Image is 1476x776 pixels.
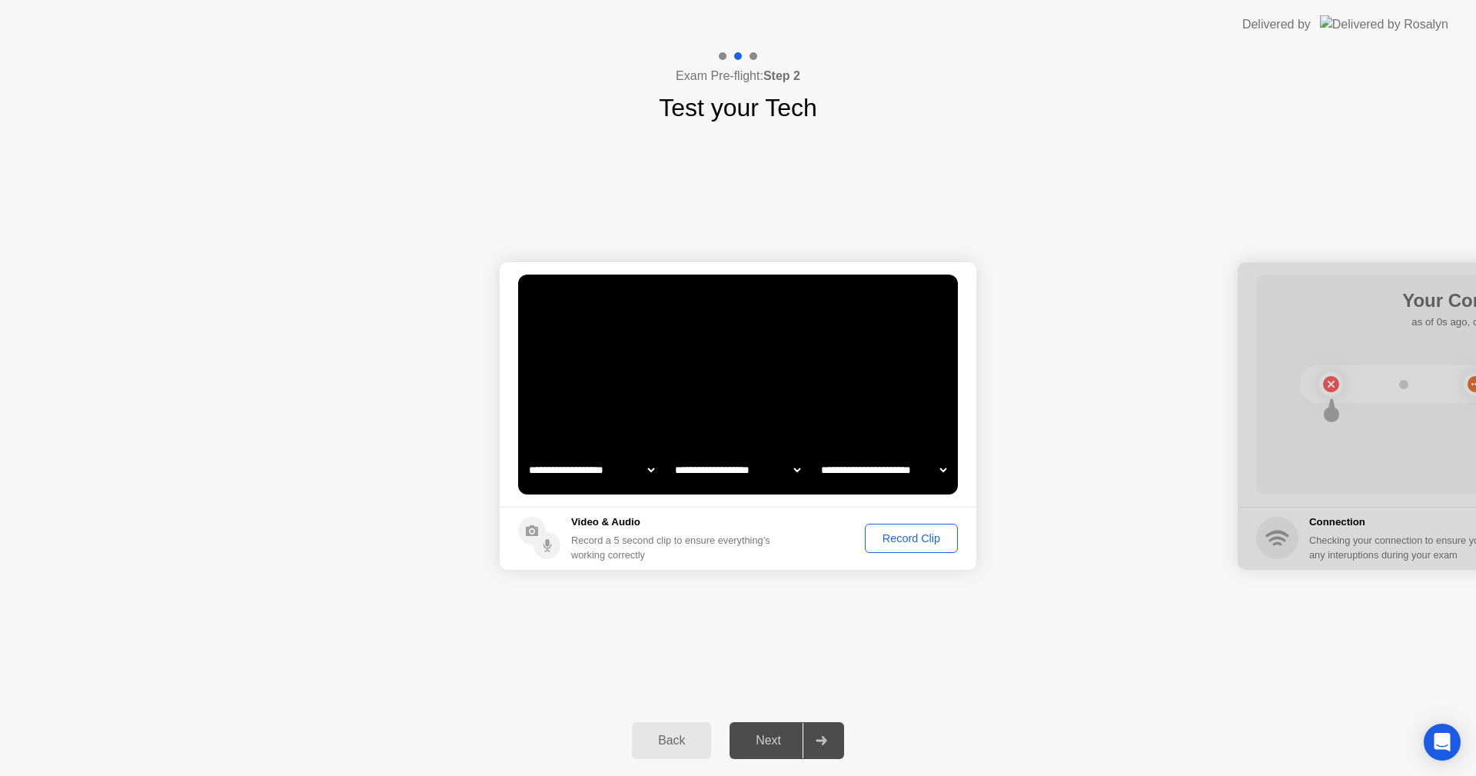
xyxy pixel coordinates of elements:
div: Record a 5 second clip to ensure everything’s working correctly [571,533,776,562]
img: Delivered by Rosalyn [1320,15,1448,33]
b: Step 2 [763,69,800,82]
h4: Exam Pre-flight: [676,67,800,85]
div: Open Intercom Messenger [1424,724,1461,761]
button: Next [730,722,844,759]
div: Record Clip [870,532,952,545]
button: Back [632,722,711,759]
select: Available cameras [526,455,657,485]
button: Record Clip [865,524,958,553]
select: Available microphones [818,455,949,485]
h1: Test your Tech [659,89,817,126]
select: Available speakers [672,455,803,485]
div: Back [637,734,706,748]
h5: Video & Audio [571,515,776,530]
div: Delivered by [1242,15,1311,34]
div: Next [734,734,803,748]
